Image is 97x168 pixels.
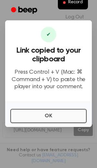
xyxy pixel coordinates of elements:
h3: Link copied to your clipboard [10,46,87,64]
p: Press Control + V (Mac: ⌘ Command + V) to paste the player into your comment. [10,69,87,91]
button: OK [10,109,87,123]
div: ✔ [41,27,56,42]
a: Log Out [59,9,91,25]
a: Beep [6,4,43,17]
